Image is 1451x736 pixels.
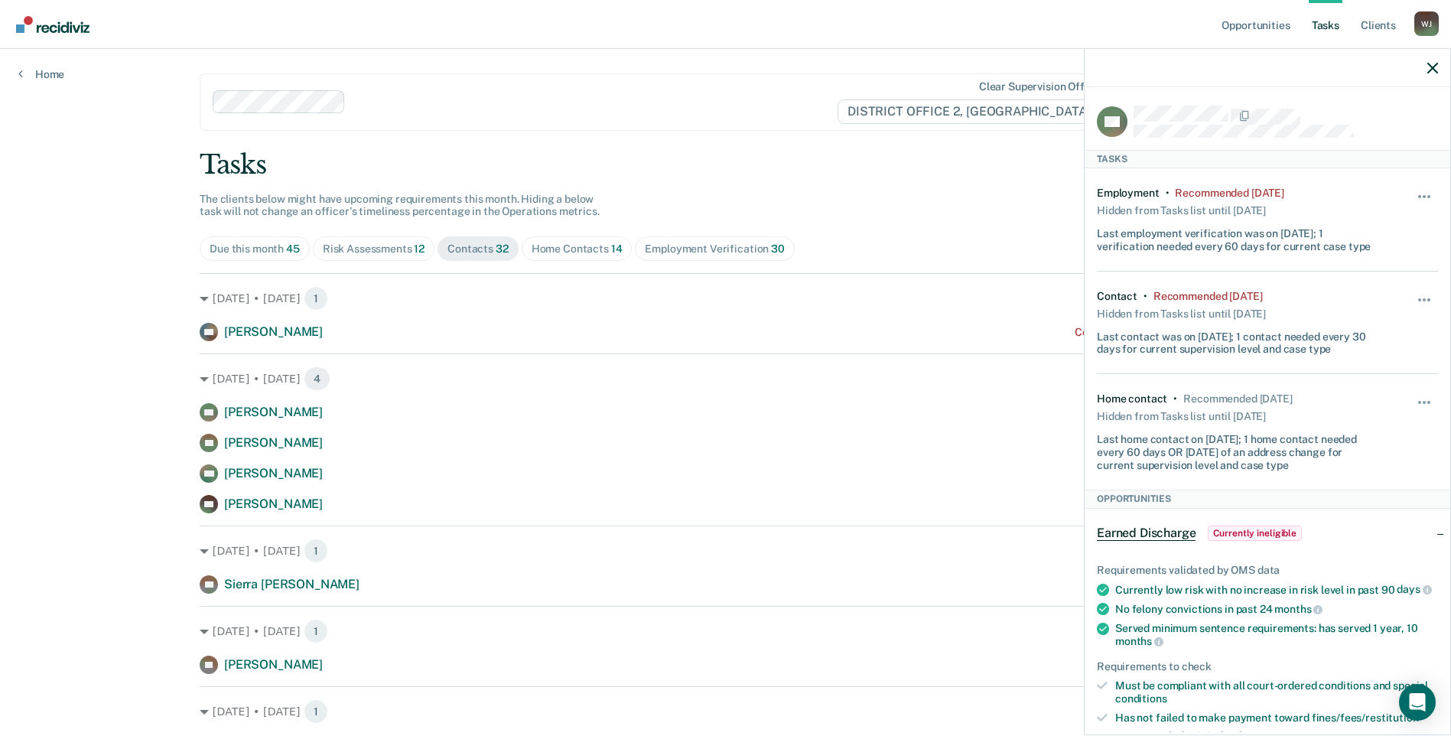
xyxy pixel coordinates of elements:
div: Hidden from Tasks list until [DATE] [1097,200,1266,221]
div: • [1173,392,1177,405]
div: No felony convictions in past 24 [1115,602,1438,616]
div: Due this month [210,243,300,256]
div: [DATE] • [DATE] [200,539,1251,563]
div: Tasks [1085,150,1450,168]
div: Tasks [200,149,1251,181]
div: [DATE] • [DATE] [200,699,1251,724]
span: [PERSON_NAME] [224,405,323,419]
span: conditions [1115,692,1167,705]
span: 32 [496,243,509,255]
span: 1 [304,286,328,311]
span: days [1397,583,1431,595]
div: Contact recommended a month ago [1075,326,1251,339]
div: Currently low risk with no increase in risk level in past 90 [1115,583,1438,597]
span: 1 [304,539,328,563]
div: Hidden from Tasks list until [DATE] [1097,303,1266,324]
div: Requirements to check [1097,660,1438,673]
div: Recommended 2 months ago [1175,187,1283,200]
span: [PERSON_NAME] [224,466,323,480]
span: [PERSON_NAME] [224,657,323,672]
div: Risk Assessments [323,243,425,256]
span: 4 [304,366,330,391]
span: The clients below might have upcoming requirements this month. Hiding a below task will not chang... [200,193,600,218]
span: 1 [304,619,328,643]
span: [PERSON_NAME] [224,324,323,339]
div: • [1144,290,1147,303]
span: 30 [771,243,785,255]
span: months [1115,635,1163,647]
div: W J [1414,11,1439,36]
div: Must be compliant with all court-ordered conditions and special [1115,679,1438,705]
span: 12 [414,243,425,255]
div: Contact [1097,290,1137,303]
div: Home contact [1097,392,1167,405]
div: Employment [1097,187,1160,200]
div: [DATE] • [DATE] [200,286,1251,311]
div: Clear supervision officers [979,80,1109,93]
div: [DATE] • [DATE] [200,366,1251,391]
div: Open Intercom Messenger [1399,684,1436,721]
div: Served minimum sentence requirements: has served 1 year, 10 [1115,622,1438,648]
span: 14 [611,243,623,255]
div: Last employment verification was on [DATE]; 1 verification needed every 60 days for current case ... [1097,221,1381,253]
span: 45 [286,243,300,255]
div: Requirements validated by OMS data [1097,564,1438,577]
div: • [1166,187,1170,200]
img: Recidiviz [16,16,89,33]
div: Last home contact on [DATE]; 1 home contact needed every 60 days OR [DATE] of an address change f... [1097,427,1381,471]
div: Last contact was on [DATE]; 1 contact needed every 30 days for current supervision level and case... [1097,324,1381,357]
span: [PERSON_NAME] [224,497,323,511]
span: fines/fees/restitution [1312,712,1419,724]
span: Currently ineligible [1208,526,1302,541]
span: DISTRICT OFFICE 2, [GEOGRAPHIC_DATA] [838,99,1112,124]
span: Earned Discharge [1097,526,1196,541]
div: Opportunities [1085,490,1450,508]
button: Profile dropdown button [1414,11,1439,36]
span: months [1274,603,1322,615]
div: [DATE] • [DATE] [200,619,1251,643]
div: Recommended 12 days ago [1153,290,1262,303]
div: Home Contacts [532,243,623,256]
a: Home [18,67,64,81]
div: Contacts [447,243,509,256]
div: Employment Verification [645,243,784,256]
div: Earned DischargeCurrently ineligible [1085,509,1450,558]
div: Recommended in 18 days [1183,392,1292,405]
span: 1 [304,699,328,724]
div: Has not failed to make payment toward [1115,712,1438,725]
div: Hidden from Tasks list until [DATE] [1097,405,1266,427]
span: Sierra [PERSON_NAME] [224,577,359,591]
span: [PERSON_NAME] [224,435,323,450]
